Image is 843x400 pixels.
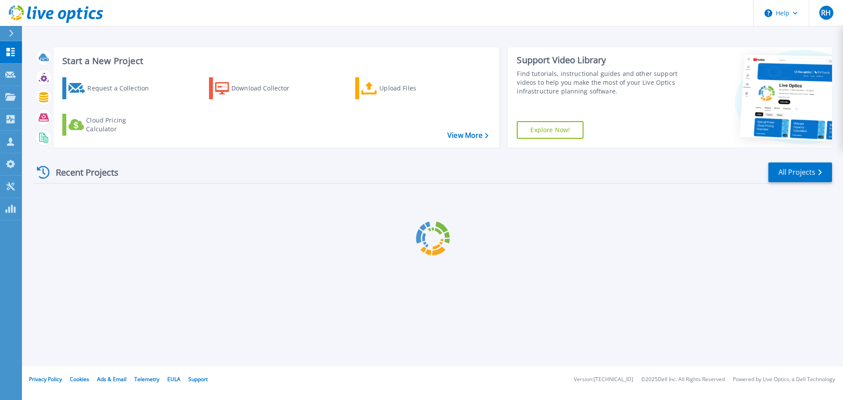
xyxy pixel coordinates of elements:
a: Cookies [70,375,89,383]
div: Cloud Pricing Calculator [86,116,156,133]
a: All Projects [768,162,832,182]
a: Support [188,375,208,383]
a: Ads & Email [97,375,126,383]
a: Telemetry [134,375,159,383]
span: RH [821,9,831,16]
div: Upload Files [379,79,450,97]
a: Explore Now! [517,121,584,139]
li: Powered by Live Optics, a Dell Technology [733,377,835,382]
li: Version: [TECHNICAL_ID] [574,377,633,382]
a: Upload Files [355,77,453,99]
li: © 2025 Dell Inc. All Rights Reserved [641,377,725,382]
a: Request a Collection [62,77,160,99]
div: Find tutorials, instructional guides and other support videos to help you make the most of your L... [517,69,682,96]
div: Download Collector [231,79,302,97]
a: EULA [167,375,180,383]
a: View More [447,131,488,140]
h3: Start a New Project [62,56,488,66]
div: Request a Collection [87,79,158,97]
a: Download Collector [209,77,307,99]
div: Recent Projects [34,162,130,183]
a: Privacy Policy [29,375,62,383]
div: Support Video Library [517,54,682,66]
a: Cloud Pricing Calculator [62,114,160,136]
